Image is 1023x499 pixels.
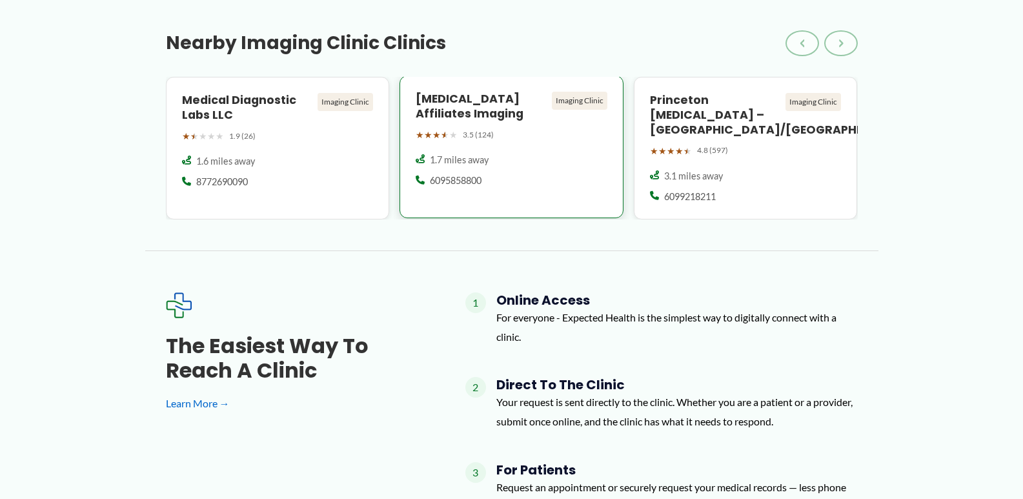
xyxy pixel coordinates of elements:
[650,93,781,137] h4: Princeton [MEDICAL_DATA] – [GEOGRAPHIC_DATA]/[GEOGRAPHIC_DATA]
[196,176,248,188] span: 8772690090
[664,170,723,183] span: 3.1 miles away
[496,292,858,308] h4: Online Access
[675,143,684,159] span: ★
[182,93,313,123] h4: Medical Diagnostic Labs LLC
[400,77,623,219] a: [MEDICAL_DATA] Affiliates Imaging Imaging Clinic ★★★★★ 3.5 (124) 1.7 miles away 6095858800
[207,128,216,145] span: ★
[465,292,486,313] span: 1
[697,143,728,158] span: 4.8 (597)
[166,334,424,383] h3: The Easiest Way to Reach a Clinic
[658,143,667,159] span: ★
[650,143,658,159] span: ★
[463,128,494,142] span: 3.5 (124)
[667,143,675,159] span: ★
[430,174,481,187] span: 6095858800
[229,129,256,143] span: 1.9 (26)
[800,36,805,51] span: ‹
[496,308,858,346] p: For everyone - Expected Health is the simplest way to digitally connect with a clinic.
[496,392,858,431] p: Your request is sent directly to the clinic. Whether you are a patient or a provider, submit once...
[166,32,446,55] h3: Nearby Imaging Clinic Clinics
[824,30,858,56] button: ›
[785,30,819,56] button: ‹
[196,155,255,168] span: 1.6 miles away
[465,377,486,398] span: 2
[416,127,424,143] span: ★
[199,128,207,145] span: ★
[449,127,458,143] span: ★
[634,77,858,219] a: Princeton [MEDICAL_DATA] – [GEOGRAPHIC_DATA]/[GEOGRAPHIC_DATA] Imaging Clinic ★★★★★ 4.8 (597) 3.1...
[166,394,424,413] a: Learn More →
[416,92,547,121] h4: [MEDICAL_DATA] Affiliates Imaging
[166,77,390,219] a: Medical Diagnostic Labs LLC Imaging Clinic ★★★★★ 1.9 (26) 1.6 miles away 8772690090
[216,128,224,145] span: ★
[465,462,486,483] span: 3
[441,127,449,143] span: ★
[318,93,373,111] div: Imaging Clinic
[166,292,192,318] img: Expected Healthcare Logo
[838,36,844,51] span: ›
[684,143,692,159] span: ★
[182,128,190,145] span: ★
[430,154,489,167] span: 1.7 miles away
[552,92,607,110] div: Imaging Clinic
[424,127,432,143] span: ★
[190,128,199,145] span: ★
[432,127,441,143] span: ★
[664,190,716,203] span: 6099218211
[496,462,858,478] h4: For Patients
[785,93,841,111] div: Imaging Clinic
[496,377,858,392] h4: Direct to the Clinic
